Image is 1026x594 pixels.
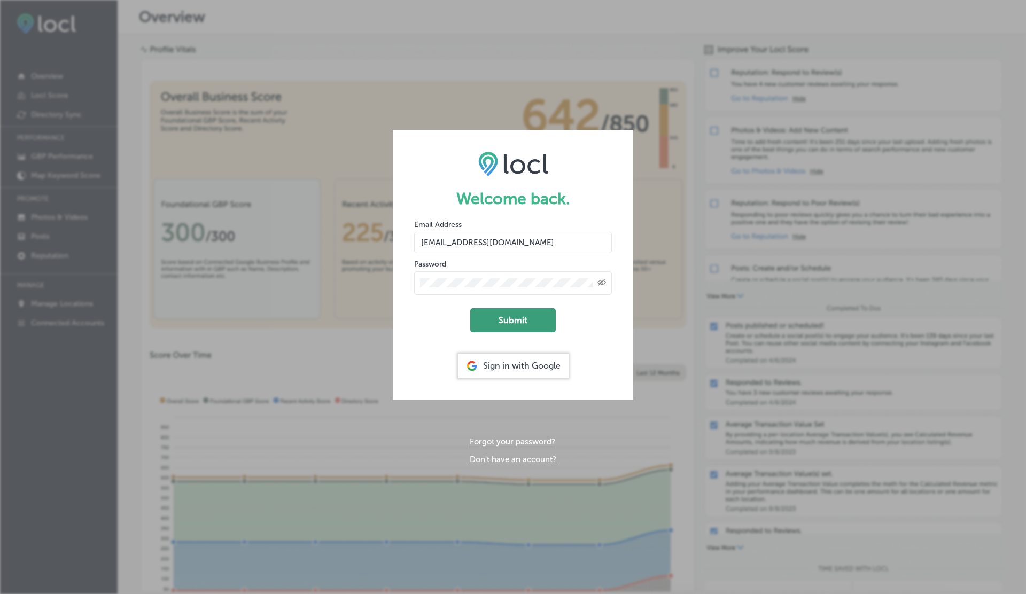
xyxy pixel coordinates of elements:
button: Submit [470,308,556,332]
h1: Welcome back. [414,189,612,208]
div: Sign in with Google [458,354,569,378]
a: Forgot your password? [470,437,555,447]
label: Password [414,260,446,269]
a: Don't have an account? [470,455,556,464]
span: Toggle password visibility [597,278,606,288]
img: LOCL logo [478,151,548,176]
label: Email Address [414,220,462,229]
